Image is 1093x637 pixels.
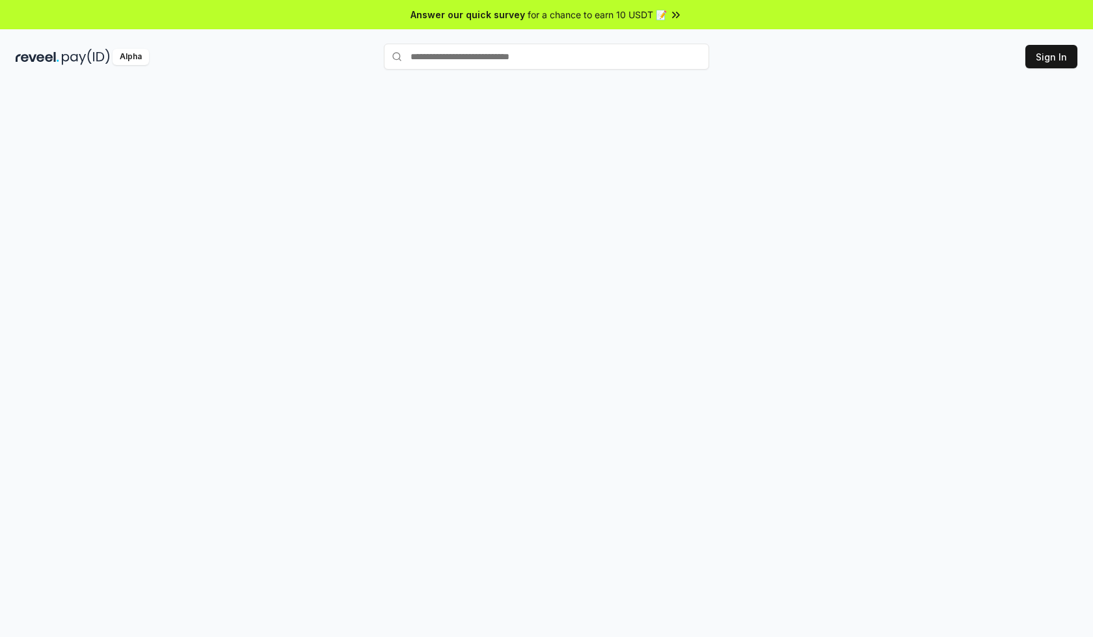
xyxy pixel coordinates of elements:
[16,49,59,65] img: reveel_dark
[528,8,667,21] span: for a chance to earn 10 USDT 📝
[1025,45,1077,68] button: Sign In
[411,8,525,21] span: Answer our quick survey
[62,49,110,65] img: pay_id
[113,49,149,65] div: Alpha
